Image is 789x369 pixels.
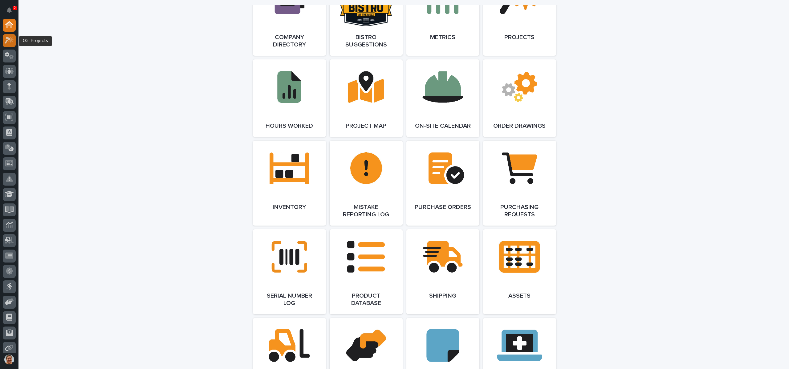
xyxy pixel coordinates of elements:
[406,141,479,226] a: Purchase Orders
[253,59,326,137] a: Hours Worked
[406,229,479,314] a: Shipping
[14,6,16,10] p: 2
[8,7,16,17] div: Notifications2
[483,59,556,137] a: Order Drawings
[330,141,403,226] a: Mistake Reporting Log
[3,4,16,17] button: Notifications
[483,229,556,314] a: Assets
[483,141,556,226] a: Purchasing Requests
[253,229,326,314] a: Serial Number Log
[253,141,326,226] a: Inventory
[3,353,16,366] button: users-avatar
[330,229,403,314] a: Product Database
[330,59,403,137] a: Project Map
[406,59,479,137] a: On-Site Calendar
